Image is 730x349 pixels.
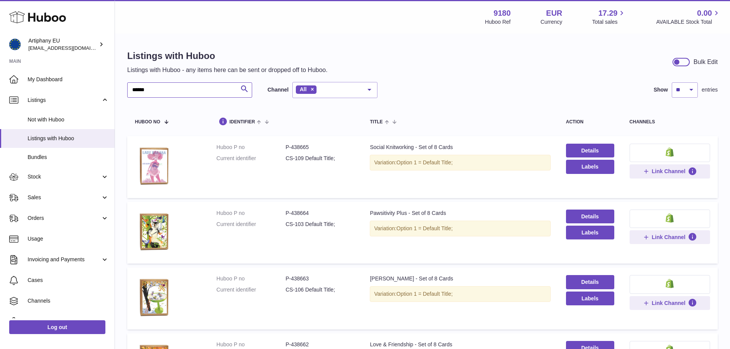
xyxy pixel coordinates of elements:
div: Bulk Edit [694,58,718,66]
span: Option 1 = Default Title; [397,225,453,231]
dt: Huboo P no [217,275,285,282]
span: 0.00 [697,8,712,18]
span: 17.29 [598,8,617,18]
dd: P-438662 [285,341,354,348]
div: Variation: [370,221,550,236]
img: shopify-small.png [666,147,674,157]
label: Show [654,86,668,93]
span: Channels [28,297,109,305]
div: Huboo Ref [485,18,511,26]
button: Link Channel [630,230,710,244]
span: Invoicing and Payments [28,256,101,263]
div: action [566,120,614,125]
dt: Current identifier [217,286,285,293]
strong: EUR [546,8,562,18]
dt: Huboo P no [217,341,285,348]
p: Listings with Huboo - any items here can be sent or dropped off to Huboo. [127,66,328,74]
img: shopify-small.png [666,213,674,223]
span: Bundles [28,154,109,161]
a: Details [566,275,614,289]
a: Log out [9,320,105,334]
span: Cases [28,277,109,284]
span: My Dashboard [28,76,109,83]
dt: Current identifier [217,221,285,228]
span: Settings [28,318,109,325]
div: Currency [541,18,563,26]
button: Link Channel [630,164,710,178]
span: Usage [28,235,109,242]
span: identifier [230,120,255,125]
h1: Listings with Huboo [127,50,328,62]
img: shopify-small.png [666,279,674,288]
span: AVAILABLE Stock Total [656,18,721,26]
span: Total sales [592,18,626,26]
dd: P-438663 [285,275,354,282]
div: Social Knitworking - Set of 8 Cards [370,144,550,151]
span: Stock [28,173,101,180]
a: 0.00 AVAILABLE Stock Total [656,8,721,26]
div: Variation: [370,155,550,170]
span: Sales [28,194,101,201]
span: Orders [28,215,101,222]
span: Link Channel [652,234,686,241]
dd: P-438665 [285,144,354,151]
label: Channel [267,86,289,93]
dt: Huboo P no [217,210,285,217]
span: All [300,86,307,92]
div: Artiphany EU [28,37,97,52]
button: Labels [566,226,614,239]
div: Pawsitivity Plus - Set of 8 Cards [370,210,550,217]
dd: CS-103 Default Title; [285,221,354,228]
div: Variation: [370,286,550,302]
img: internalAdmin-9180@internal.huboo.com [9,39,21,50]
dd: P-438664 [285,210,354,217]
a: Details [566,144,614,157]
span: Not with Huboo [28,116,109,123]
span: Option 1 = Default Title; [397,159,453,165]
img: Pawsitivity Plus - Set of 8 Cards [135,210,173,254]
span: Huboo no [135,120,160,125]
span: Listings [28,97,101,104]
img: Social Knitworking - Set of 8 Cards [135,144,173,188]
div: channels [630,120,710,125]
span: [EMAIL_ADDRESS][DOMAIN_NAME] [28,45,113,51]
img: Mousie Beaucoup - Set of 8 Cards [135,275,173,320]
button: Link Channel [630,296,710,310]
span: Option 1 = Default Title; [397,291,453,297]
span: Link Channel [652,168,686,175]
span: entries [702,86,718,93]
div: Love & Friendship - Set of 8 Cards [370,341,550,348]
dt: Huboo P no [217,144,285,151]
span: Listings with Huboo [28,135,109,142]
button: Labels [566,292,614,305]
a: Details [566,210,614,223]
a: 17.29 Total sales [592,8,626,26]
span: Link Channel [652,300,686,306]
span: title [370,120,382,125]
dt: Current identifier [217,155,285,162]
dd: CS-106 Default Title; [285,286,354,293]
strong: 9180 [494,8,511,18]
dd: CS-109 Default Title; [285,155,354,162]
div: [PERSON_NAME] - Set of 8 Cards [370,275,550,282]
button: Labels [566,160,614,174]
